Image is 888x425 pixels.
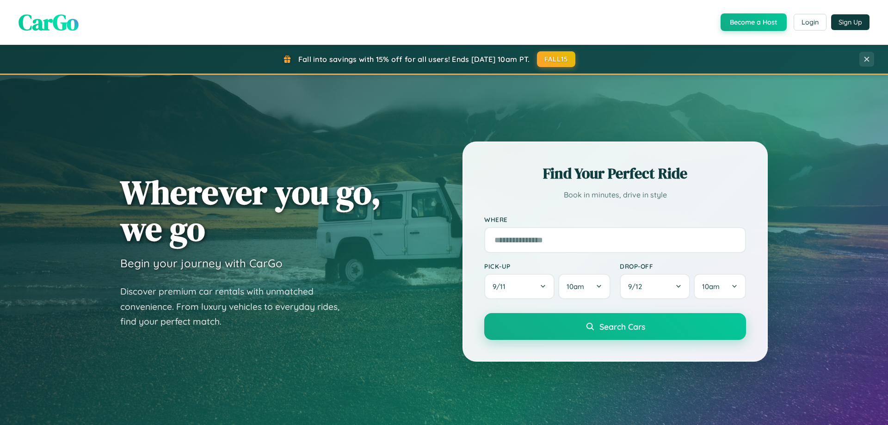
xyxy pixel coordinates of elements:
[831,14,869,30] button: Sign Up
[18,7,79,37] span: CarGo
[794,14,826,31] button: Login
[484,262,610,270] label: Pick-up
[484,274,555,299] button: 9/11
[721,13,787,31] button: Become a Host
[298,55,530,64] span: Fall into savings with 15% off for all users! Ends [DATE] 10am PT.
[120,284,351,329] p: Discover premium car rentals with unmatched convenience. From luxury vehicles to everyday rides, ...
[484,313,746,340] button: Search Cars
[537,51,576,67] button: FALL15
[120,256,283,270] h3: Begin your journey with CarGo
[702,282,720,291] span: 10am
[599,321,645,332] span: Search Cars
[484,216,746,223] label: Where
[694,274,746,299] button: 10am
[120,174,381,247] h1: Wherever you go, we go
[628,282,647,291] span: 9 / 12
[493,282,510,291] span: 9 / 11
[620,262,746,270] label: Drop-off
[484,163,746,184] h2: Find Your Perfect Ride
[558,274,610,299] button: 10am
[484,188,746,202] p: Book in minutes, drive in style
[567,282,584,291] span: 10am
[620,274,690,299] button: 9/12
